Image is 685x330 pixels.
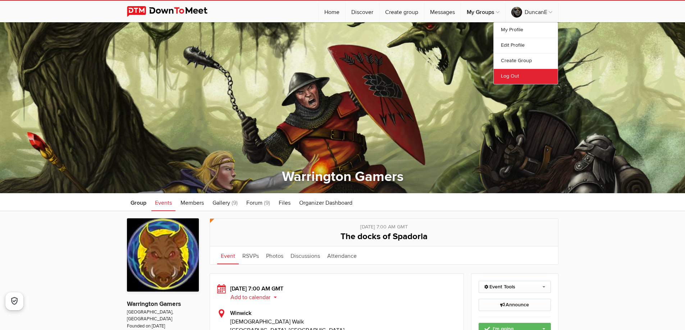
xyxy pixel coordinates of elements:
[155,199,172,206] span: Events
[217,219,551,231] div: [DATE] 7:00 AM GMT
[324,246,360,264] a: Attendance
[151,193,175,211] a: Events
[506,1,558,22] a: DuncanE
[230,317,457,326] span: [DEMOGRAPHIC_DATA] Walk
[246,199,262,206] span: Forum
[230,310,251,317] b: Winwick
[479,281,551,293] a: Event Tools
[127,300,181,308] a: Warrington Gamers
[341,231,428,242] span: The docks of Spadoria
[494,69,558,84] a: Log Out
[461,1,505,22] a: My Groups
[346,1,379,22] a: Discover
[500,302,529,308] span: Announce
[379,1,424,22] a: Create group
[279,199,291,206] span: Files
[243,193,274,211] a: Forum (9)
[494,23,558,38] a: My Profile
[217,246,239,264] a: Event
[127,193,150,211] a: Group
[213,199,230,206] span: Gallery
[275,193,294,211] a: Files
[127,6,219,17] img: DownToMeet
[479,299,551,311] a: Announce
[127,218,199,292] img: Warrington Gamers
[239,246,262,264] a: RSVPs
[424,1,461,22] a: Messages
[494,38,558,53] a: Edit Profile
[181,199,204,206] span: Members
[209,193,241,211] a: Gallery (9)
[131,199,146,206] span: Group
[232,199,238,206] span: (9)
[217,284,457,302] div: [DATE] 7:00 AM GMT
[282,168,403,185] a: Warrington Gamers
[287,246,324,264] a: Discussions
[230,294,282,301] button: Add to calendar
[494,53,558,69] a: Create Group
[319,1,345,22] a: Home
[127,309,199,323] span: [GEOGRAPHIC_DATA], [GEOGRAPHIC_DATA]
[177,193,207,211] a: Members
[127,323,199,330] span: Founded on [DATE]
[264,199,270,206] span: (9)
[299,199,352,206] span: Organizer Dashboard
[262,246,287,264] a: Photos
[296,193,356,211] a: Organizer Dashboard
